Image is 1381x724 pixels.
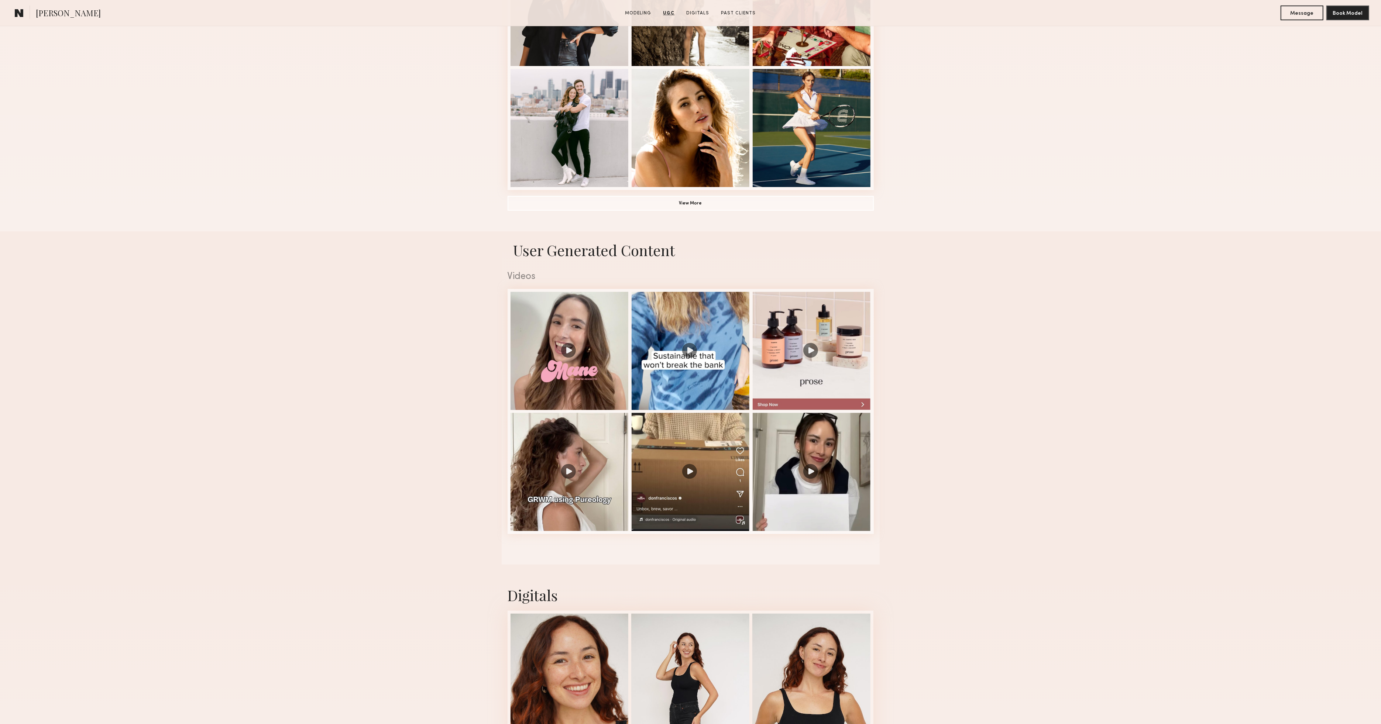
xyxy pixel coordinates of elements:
[718,10,759,17] a: Past Clients
[684,10,712,17] a: Digitals
[622,10,655,17] a: Modeling
[36,7,101,20] span: [PERSON_NAME]
[1326,6,1369,20] button: Book Model
[508,585,874,605] div: Digitals
[502,240,880,260] h1: User Generated Content
[508,272,874,282] div: Videos
[660,10,678,17] a: UGC
[1326,10,1369,16] a: Book Model
[508,196,874,211] button: View More
[1281,6,1323,20] button: Message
